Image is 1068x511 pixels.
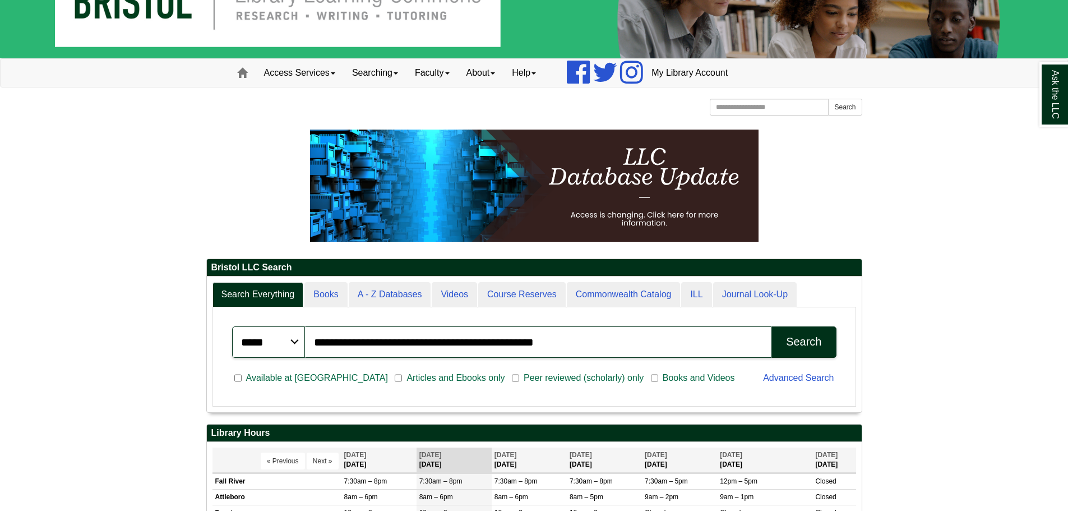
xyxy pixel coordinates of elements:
span: 7:30am – 8pm [419,477,463,485]
input: Peer reviewed (scholarly) only [512,373,519,383]
th: [DATE] [812,448,856,473]
a: Advanced Search [763,373,834,383]
span: 7:30am – 8pm [344,477,387,485]
td: Fall River [212,473,341,489]
span: 8am – 6pm [494,493,528,501]
input: Available at [GEOGRAPHIC_DATA] [234,373,242,383]
span: [DATE] [419,451,442,459]
div: Search [786,335,821,348]
a: Journal Look-Up [713,282,797,307]
span: 8am – 5pm [570,493,603,501]
a: ILL [681,282,711,307]
span: 9am – 1pm [720,493,753,501]
button: Search [828,99,862,116]
span: Peer reviewed (scholarly) only [519,371,648,385]
span: [DATE] [494,451,517,459]
a: Faculty [406,59,458,87]
th: [DATE] [341,448,417,473]
button: Next » [307,453,339,469]
th: [DATE] [492,448,567,473]
a: Search Everything [212,282,304,307]
span: Books and Videos [658,371,739,385]
h2: Library Hours [207,425,862,442]
a: Videos [432,282,477,307]
span: Available at [GEOGRAPHIC_DATA] [242,371,392,385]
span: 7:30am – 5pm [645,477,688,485]
input: Books and Videos [651,373,658,383]
a: Searching [344,59,406,87]
span: Closed [815,477,836,485]
span: 9am – 2pm [645,493,678,501]
td: Attleboro [212,490,341,505]
th: [DATE] [417,448,492,473]
th: [DATE] [717,448,812,473]
span: [DATE] [344,451,367,459]
button: Search [771,326,836,358]
span: [DATE] [570,451,592,459]
span: [DATE] [720,451,742,459]
span: 8am – 6pm [344,493,378,501]
span: [DATE] [815,451,838,459]
a: Help [503,59,544,87]
span: 12pm – 5pm [720,477,757,485]
h2: Bristol LLC Search [207,259,862,277]
th: [DATE] [567,448,642,473]
a: My Library Account [643,59,736,87]
span: Articles and Ebooks only [402,371,509,385]
a: A - Z Databases [349,282,431,307]
span: Closed [815,493,836,501]
button: « Previous [261,453,305,469]
span: 7:30am – 8pm [494,477,538,485]
a: About [458,59,504,87]
img: HTML tutorial [310,130,759,242]
a: Course Reserves [478,282,566,307]
span: [DATE] [645,451,667,459]
span: 8am – 6pm [419,493,453,501]
span: 7:30am – 8pm [570,477,613,485]
a: Access Services [256,59,344,87]
a: Commonwealth Catalog [567,282,681,307]
input: Articles and Ebooks only [395,373,402,383]
a: Books [304,282,347,307]
th: [DATE] [642,448,717,473]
